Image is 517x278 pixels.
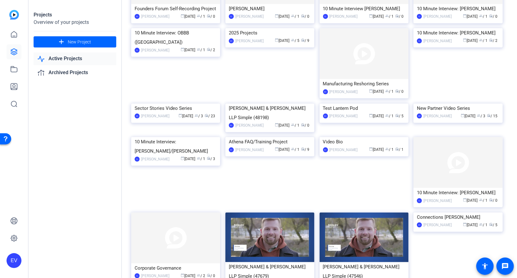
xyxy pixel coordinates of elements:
[417,4,499,13] div: 10 Minute Interview: [PERSON_NAME]
[275,38,279,42] span: calendar_today
[235,13,264,20] div: [PERSON_NAME]
[34,52,116,65] a: Active Projects
[275,123,279,127] span: calendar_today
[197,156,201,160] span: group
[385,89,394,94] span: / 1
[463,223,478,227] span: [DATE]
[423,113,452,119] div: [PERSON_NAME]
[395,147,399,151] span: radio
[385,147,389,151] span: group
[181,274,195,278] span: [DATE]
[487,114,498,118] span: / 15
[135,137,217,156] div: 10 Minute Interview: [PERSON_NAME]/[PERSON_NAME]
[275,14,289,19] span: [DATE]
[395,14,404,19] span: / 0
[417,198,422,203] div: CL
[34,36,116,47] button: New Project
[323,89,328,94] div: EV
[275,14,279,18] span: calendar_today
[68,39,91,45] span: New Project
[489,14,493,18] span: radio
[207,274,215,278] span: / 0
[207,157,215,161] span: / 3
[291,14,299,19] span: / 1
[229,38,234,43] div: ES
[197,157,205,161] span: / 1
[461,114,476,118] span: [DATE]
[323,104,405,113] div: Test Lantern Pod
[489,198,498,203] span: / 0
[417,28,499,38] div: 10 Minute Interview: [PERSON_NAME]
[323,114,328,119] div: EV
[463,198,467,202] span: calendar_today
[181,157,195,161] span: [DATE]
[197,47,201,51] span: group
[477,114,481,117] span: group
[385,89,389,93] span: group
[489,198,493,202] span: radio
[385,114,394,118] span: / 1
[141,13,169,20] div: [PERSON_NAME]
[463,38,467,42] span: calendar_today
[207,47,210,51] span: radio
[395,147,404,152] span: / 1
[395,89,404,94] span: / 0
[291,123,299,128] span: / 1
[369,89,384,94] span: [DATE]
[417,38,422,43] div: CL
[417,114,422,119] div: ES
[479,222,483,226] span: group
[141,113,169,119] div: [PERSON_NAME]
[291,123,295,127] span: group
[417,213,499,222] div: Connections [PERSON_NAME]
[487,114,491,117] span: radio
[275,147,289,152] span: [DATE]
[479,38,483,42] span: group
[291,38,295,42] span: group
[207,14,210,18] span: radio
[423,13,452,20] div: [PERSON_NAME]
[275,147,279,151] span: calendar_today
[229,123,234,128] div: EV
[301,14,305,18] span: radio
[323,4,405,13] div: 10 Minute Interview [PERSON_NAME]
[141,47,169,53] div: [PERSON_NAME]
[197,48,205,52] span: / 1
[178,114,193,118] span: [DATE]
[195,114,198,117] span: group
[479,38,488,43] span: / 1
[291,14,295,18] span: group
[423,198,452,204] div: [PERSON_NAME]
[197,273,201,277] span: group
[481,262,489,270] mat-icon: accessibility
[385,147,394,152] span: / 1
[417,14,422,19] div: CL
[369,14,384,19] span: [DATE]
[323,137,405,146] div: Video Bio
[235,147,264,153] div: [PERSON_NAME]
[395,114,399,117] span: radio
[385,14,394,19] span: / 1
[141,156,169,162] div: [PERSON_NAME]
[181,47,184,51] span: calendar_today
[463,14,478,19] span: [DATE]
[423,38,452,44] div: [PERSON_NAME]
[301,123,305,127] span: radio
[423,222,452,228] div: [PERSON_NAME]
[489,14,498,19] span: / 0
[235,38,264,44] div: [PERSON_NAME]
[135,114,140,119] div: ES
[197,274,205,278] span: / 2
[181,14,195,19] span: [DATE]
[229,147,234,152] div: EV
[181,156,184,160] span: calendar_today
[501,262,509,270] mat-icon: message
[489,38,493,42] span: radio
[479,14,483,18] span: group
[135,14,140,19] div: EV
[195,114,203,118] span: / 3
[34,19,116,26] div: Overview of your projects
[463,38,478,43] span: [DATE]
[301,123,309,128] span: / 0
[34,11,116,19] div: Projects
